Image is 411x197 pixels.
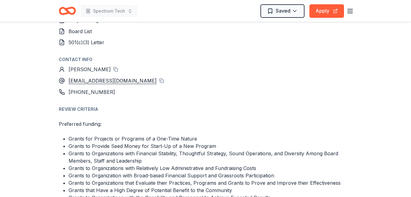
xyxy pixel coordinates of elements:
a: Home [59,4,76,18]
span: [PHONE_NUMBER] [69,89,115,95]
li: Grants to Provide Seed Money for Start-Up of a New Program [69,142,353,150]
li: Grants for Projects or Programs of a One-Time Nature [69,135,353,142]
li: Grants that Have a High Degree of Potential Benefit to the Community [69,187,353,194]
span: [PERSON_NAME] [69,66,111,72]
div: Contact info [59,56,353,63]
a: [EMAIL_ADDRESS][DOMAIN_NAME] [69,77,157,85]
div: Review Criteria [59,106,353,113]
li: Grants to Organizations that Evaluate their Practices, Programs and Grants to Prove and Improve t... [69,179,353,187]
p: Preferred funding: [59,120,353,128]
span: Saved [276,7,290,15]
span: Spectrum Tech [93,7,125,15]
li: Grants to Organization with Broad-based Financial Support and Grassroots Participation [69,172,353,179]
span: Board List [69,28,92,34]
li: Grants to Organizations with Financial Stability, Thoughtful Strategy, Sound Operations, and Dive... [69,150,353,164]
span: 501(c)(3) Letter [69,39,104,45]
button: Spectrum Tech [81,5,137,17]
button: Apply [309,4,344,18]
li: Grants to Organizations with Relatively Low Administrative and Fundraising Costs [69,164,353,172]
button: Saved [260,4,305,18]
